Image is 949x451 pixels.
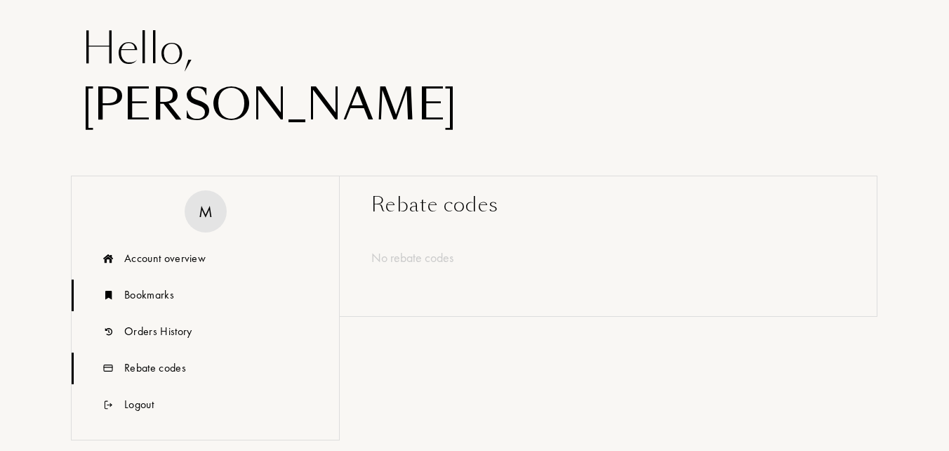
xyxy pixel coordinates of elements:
[81,21,868,77] div: Hello ,
[100,316,117,348] img: icn_history.svg
[124,396,154,413] div: Logout
[124,287,174,303] div: Bookmarks
[100,353,117,384] img: icn_code.svg
[100,280,117,311] img: icn_book.svg
[100,243,117,275] img: icn_overview.svg
[371,248,845,267] div: No rebate codes
[81,77,868,133] div: [PERSON_NAME]
[124,323,192,340] div: Orders History
[371,190,845,220] div: Rebate codes
[100,389,117,421] img: icn_logout.svg
[124,250,206,267] div: Account overview
[124,360,186,377] div: Rebate codes
[199,199,213,223] div: M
